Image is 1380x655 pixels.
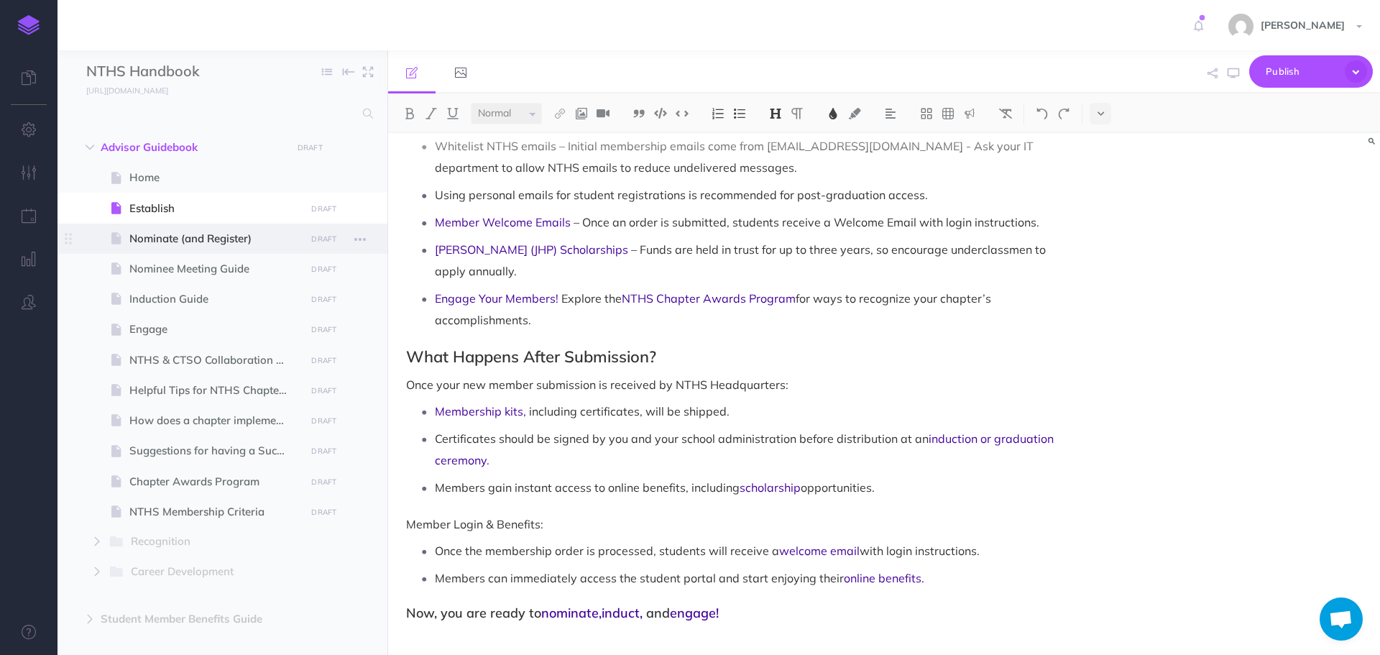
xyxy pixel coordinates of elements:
small: DRAFT [311,477,336,487]
span: . [487,453,489,467]
a: welcome email [779,544,860,558]
small: DRAFT [311,508,336,517]
span: [PERSON_NAME] [1253,19,1352,32]
button: DRAFT [306,413,342,429]
a: nominate [541,605,599,621]
button: Publish [1249,55,1373,88]
button: DRAFT [306,383,342,399]
span: NTHS Chapter Awards Program [622,291,796,306]
span: Once the membership order is processed, students will receive a [435,544,779,558]
span: Induction Guide [129,290,301,308]
span: including certificates, will be shipped. [529,404,730,418]
small: DRAFT [311,386,336,395]
span: Advisor Guidebook [101,139,283,156]
span: Student Member Benefits Guide [101,610,283,628]
input: Search [86,101,354,127]
img: Undo [1036,108,1049,119]
span: Nominee Meeting Guide [129,260,301,278]
small: DRAFT [311,416,336,426]
button: DRAFT [306,443,342,459]
span: , [599,605,602,621]
button: DRAFT [306,261,342,278]
span: Chapter Awards Program [129,473,301,490]
span: How does a chapter implement the Core Four Objectives? [129,412,301,429]
span: opportunities. [801,480,875,495]
img: Paragraph button [791,108,804,119]
span: Now, you are ready to [406,605,541,621]
span: NTHS Membership Criteria [129,503,301,521]
small: DRAFT [311,295,336,304]
small: DRAFT [311,204,336,214]
span: Once your new member submission is received by NTHS Headquarters: [406,377,788,392]
small: DRAFT [311,356,336,365]
img: e15ca27c081d2886606c458bc858b488.jpg [1228,14,1253,39]
small: DRAFT [298,143,323,152]
span: Suggestions for having a Successful Chapter [129,442,301,459]
img: Headings dropdown button [769,108,782,119]
a: Membership kits [435,404,523,418]
span: Career Development [131,563,280,582]
img: Underline button [446,108,459,119]
img: Text background color button [848,108,861,119]
span: Recognition [131,533,280,551]
button: DRAFT [306,504,342,521]
img: logo-mark.svg [18,15,40,35]
img: Code block button [654,108,667,119]
span: NTHS & CTSO Collaboration Guide [129,352,301,369]
span: engage [670,605,716,621]
img: Unordered list button [733,108,746,119]
img: Add video button [597,108,609,119]
img: Create table button [942,108,954,119]
span: Publish [1266,60,1338,83]
span: Engage [129,321,301,338]
span: with login instructions. [860,544,980,558]
span: Home [129,169,301,186]
small: DRAFT [311,446,336,456]
span: – Funds are held in trust for up to three years, so encourage underclassmen to apply annually. [435,242,1049,278]
span: Using personal emails for student registrations is recommended for post-graduation access. [435,188,928,202]
span: – Once an order is submitted, students receive a Welcome Email with login instructions. [574,215,1039,229]
small: [URL][DOMAIN_NAME] [86,86,168,96]
button: DRAFT [306,321,342,338]
a: scholarship [740,480,801,495]
span: . [921,571,924,585]
span: Member Login & Benefits: [406,517,543,531]
img: Italic button [425,108,438,119]
button: DRAFT [306,291,342,308]
button: DRAFT [306,201,342,217]
span: , [523,404,526,418]
span: Helpful Tips for NTHS Chapter Officers [129,382,301,399]
a: online benefits [844,571,921,585]
span: Establish [129,200,301,217]
span: Certificates should be signed by you and your school administration before distribution at an [435,431,929,446]
button: DRAFT [306,231,342,247]
a: induct [602,605,640,621]
span: ! [716,605,719,621]
small: DRAFT [311,265,336,274]
img: Blockquote button [632,108,645,119]
img: Clear styles button [999,108,1012,119]
a: [URL][DOMAIN_NAME] [57,83,183,97]
img: Add image button [575,108,588,119]
a: Engage Your Members! [435,291,558,306]
span: Nominate (and Register) [129,230,301,247]
button: DRAFT [306,352,342,369]
span: Explore the [561,291,622,306]
img: Text color button [827,108,839,119]
span: Member Welcome Emails [435,215,571,229]
a: [PERSON_NAME] (JHP) Scholarships [435,242,628,257]
span: What Happens After Submission? [406,347,656,367]
img: Bold button [403,108,416,119]
a: Open chat [1320,597,1363,641]
small: DRAFT [311,325,336,334]
span: Members can immediately access the student portal and start enjoying their [435,571,844,585]
span: and [646,605,670,621]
